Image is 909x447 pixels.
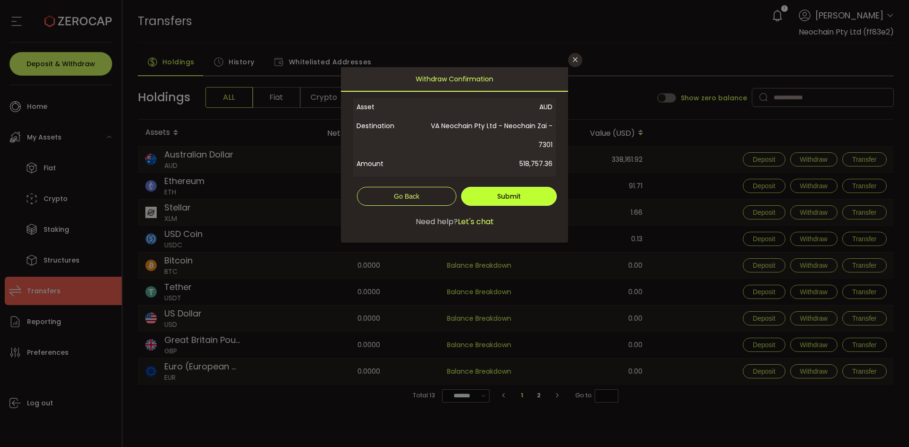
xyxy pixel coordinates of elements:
[461,187,557,206] button: Submit
[356,154,417,173] span: Amount
[416,216,458,228] span: Need help?
[416,67,493,91] span: Withdraw Confirmation
[417,154,553,173] span: 518,757.36
[497,192,521,201] span: Submit
[458,216,494,228] span: Let's chat
[417,116,553,154] span: VA Neochain Pty Ltd - Neochain Zai - 7301
[417,97,553,116] span: AUD
[356,97,417,116] span: Asset
[568,53,582,67] button: Close
[357,187,456,206] button: Go Back
[341,67,568,243] div: dialog
[394,193,419,200] span: Go Back
[356,116,417,154] span: Destination
[862,402,909,447] iframe: Chat Widget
